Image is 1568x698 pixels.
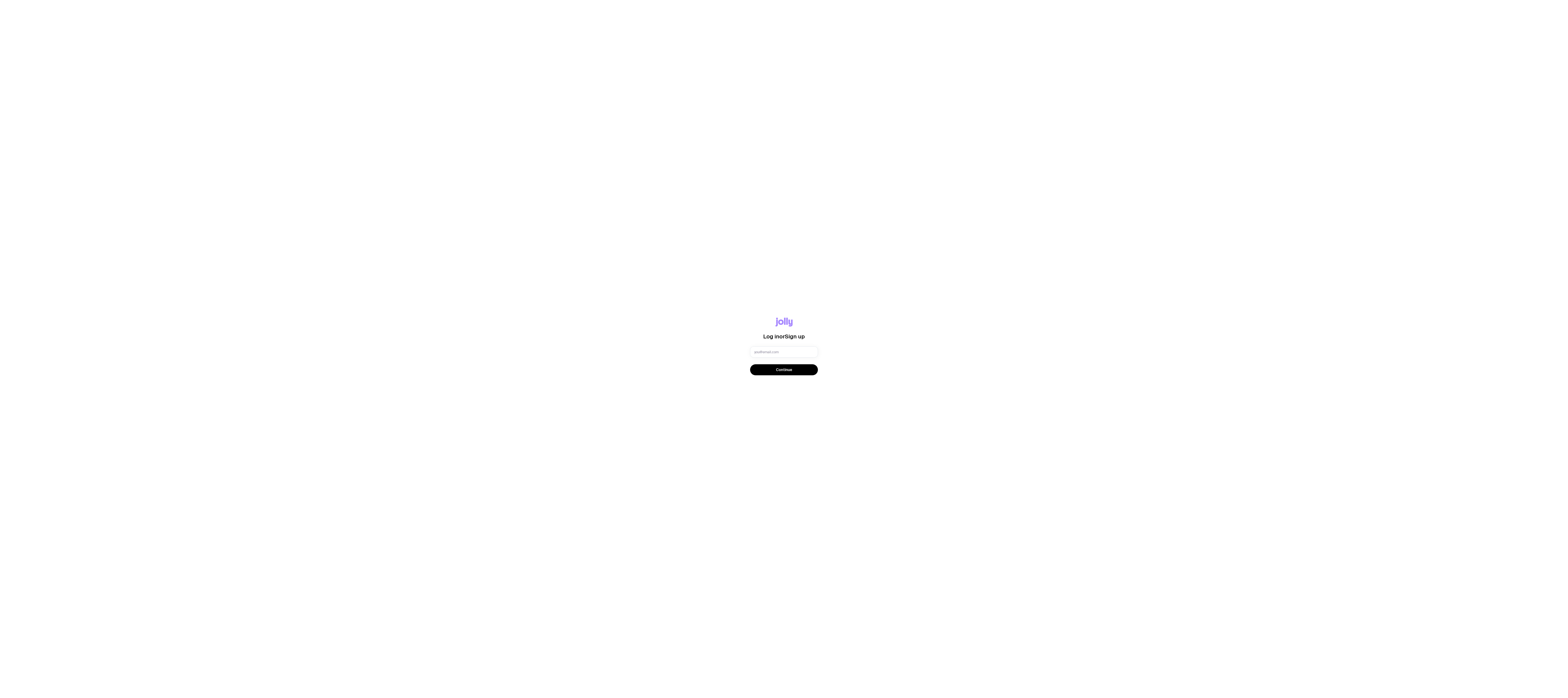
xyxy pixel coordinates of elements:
span: Continue [776,367,792,372]
button: Continue [750,364,818,375]
span: or [779,333,785,339]
input: you@email.com [750,346,818,357]
span: Sign up [785,333,805,339]
span: Log in [763,333,779,339]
